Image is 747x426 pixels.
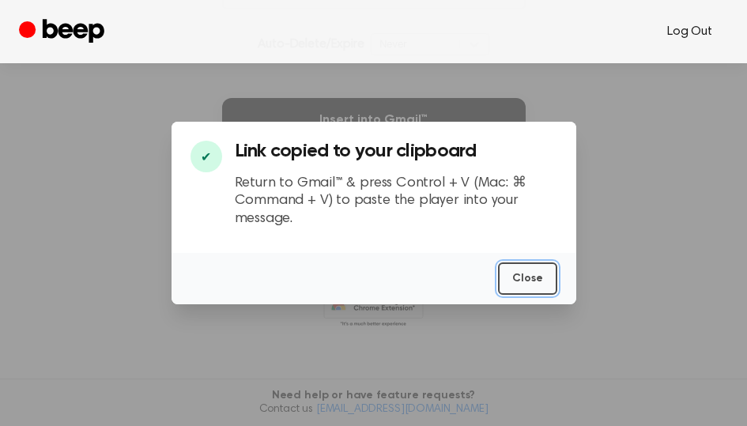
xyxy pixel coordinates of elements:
[191,141,222,172] div: ✔
[498,262,557,295] button: Close
[235,141,557,162] h3: Link copied to your clipboard
[651,13,728,51] a: Log Out
[19,17,108,47] a: Beep
[235,175,557,228] p: Return to Gmail™ & press Control + V (Mac: ⌘ Command + V) to paste the player into your message.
